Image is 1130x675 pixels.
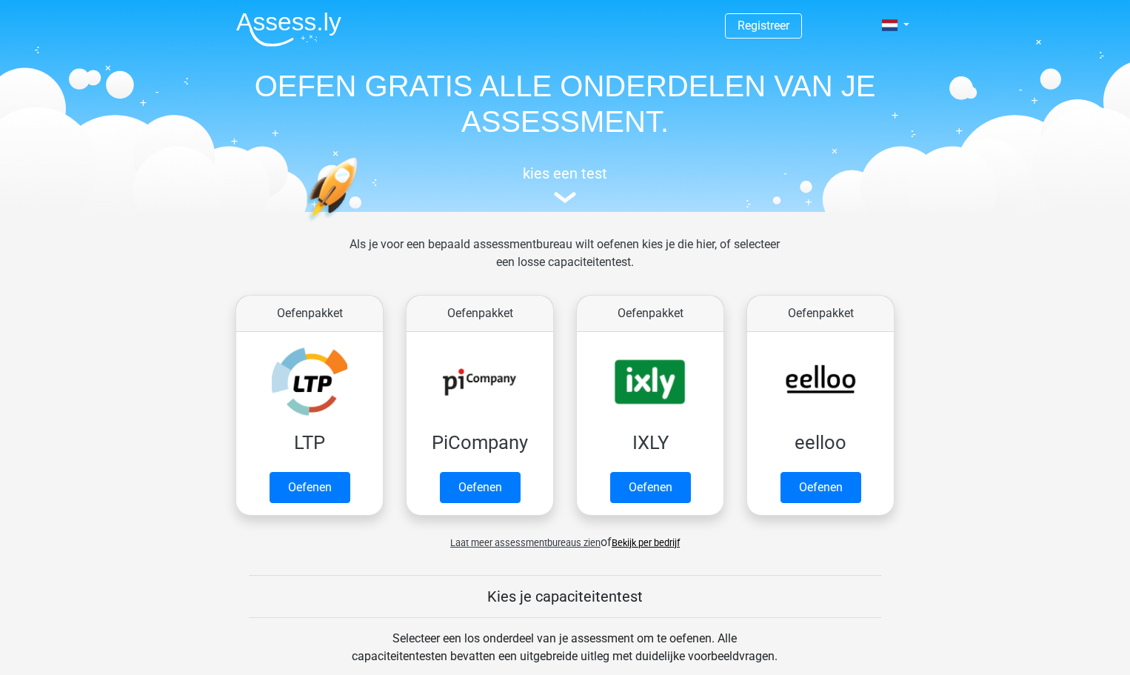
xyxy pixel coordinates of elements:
div: Als je voor een bepaald assessmentbureau wilt oefenen kies je die hier, of selecteer een losse ca... [338,236,792,289]
img: oefenen [306,157,415,291]
a: Bekijk per bedrijf [612,537,680,548]
h1: OEFEN GRATIS ALLE ONDERDELEN VAN JE ASSESSMENT. [224,68,906,139]
div: of [224,522,906,551]
a: Oefenen [610,472,691,503]
h5: kies een test [224,164,906,182]
a: Oefenen [270,472,350,503]
h5: Kies je capaciteitentest [249,588,881,605]
span: Laat meer assessmentbureaus zien [450,537,601,548]
a: Oefenen [440,472,521,503]
a: Registreer [738,19,789,33]
img: assessment [554,192,576,203]
a: kies een test [224,164,906,204]
a: Oefenen [780,472,861,503]
img: Assessly [236,12,341,47]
